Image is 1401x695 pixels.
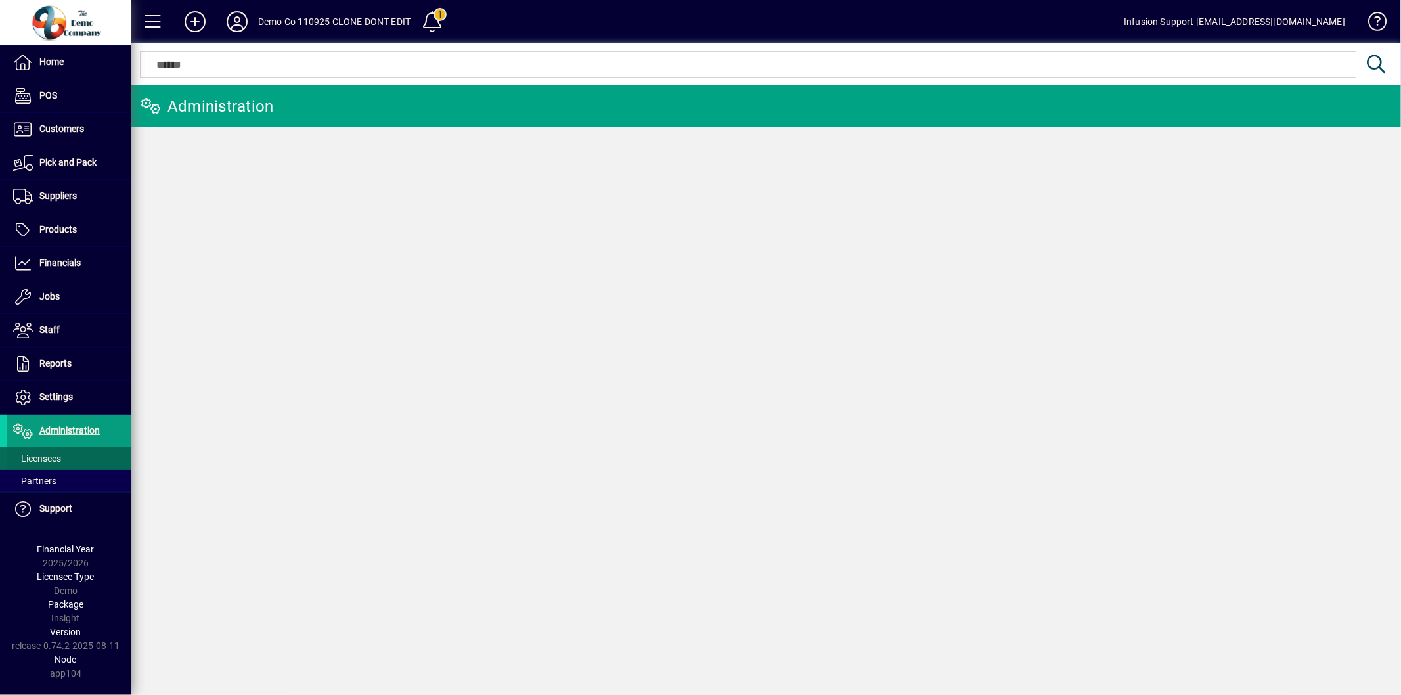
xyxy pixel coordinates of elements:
span: Financials [39,258,81,268]
span: Licensee Type [37,572,95,582]
span: Pick and Pack [39,157,97,168]
a: Licensees [7,447,131,470]
a: Support [7,493,131,526]
a: Pick and Pack [7,146,131,179]
a: Settings [7,381,131,414]
a: Reports [7,348,131,380]
div: Administration [141,96,274,117]
a: Knowledge Base [1358,3,1385,45]
a: Staff [7,314,131,347]
span: Node [55,654,77,665]
button: Profile [216,10,258,34]
span: Version [51,627,81,637]
span: Reports [39,358,72,369]
span: Administration [39,425,100,436]
a: Partners [7,470,131,492]
span: Customers [39,123,84,134]
span: Partners [13,476,56,486]
span: Package [48,599,83,610]
a: Financials [7,247,131,280]
span: Settings [39,392,73,402]
span: Products [39,224,77,235]
span: Financial Year [37,544,95,554]
span: POS [39,90,57,101]
a: Suppliers [7,180,131,213]
span: Jobs [39,291,60,302]
span: Home [39,56,64,67]
span: Support [39,503,72,514]
a: POS [7,79,131,112]
div: Demo Co 110925 CLONE DONT EDIT [258,11,411,32]
span: Suppliers [39,191,77,201]
a: Customers [7,113,131,146]
a: Products [7,213,131,246]
div: Infusion Support [EMAIL_ADDRESS][DOMAIN_NAME] [1124,11,1345,32]
span: Staff [39,325,60,335]
span: Licensees [13,453,61,464]
a: Home [7,46,131,79]
a: Jobs [7,280,131,313]
button: Add [174,10,216,34]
